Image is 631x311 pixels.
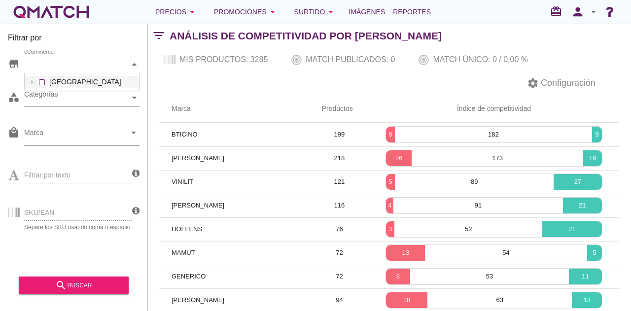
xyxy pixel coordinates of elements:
p: 13 [386,248,425,258]
p: 182 [395,130,592,139]
span: Configuración [539,76,596,90]
p: 5 [587,248,602,258]
button: buscar [19,276,129,294]
label: [GEOGRAPHIC_DATA] [47,76,137,88]
div: Surtido [294,6,337,18]
th: Marca: Not sorted. [160,95,310,123]
td: 199 [310,123,369,146]
span: MAMUT [172,249,195,256]
p: 54 [425,248,587,258]
i: store [8,58,20,69]
span: [PERSON_NAME] [172,202,224,209]
button: Promociones [206,2,286,22]
i: arrow_drop_down [267,6,279,18]
button: Surtido [286,2,345,22]
a: Reportes [389,2,435,22]
span: HOFFENS [172,225,202,233]
i: settings [527,77,539,89]
td: 121 [310,170,369,194]
td: 72 [310,241,369,265]
p: 63 [427,295,572,305]
p: 27 [554,177,602,187]
p: 52 [394,224,542,234]
p: 18 [386,295,427,305]
span: Imágenes [349,6,385,18]
i: arrow_drop_down [186,6,198,18]
p: 173 [412,153,583,163]
span: BTICINO [172,131,198,138]
span: [PERSON_NAME] [172,296,224,304]
i: arrow_drop_down [128,127,140,138]
span: VINILIT [172,178,193,185]
p: 26 [386,153,412,163]
p: 89 [395,177,554,187]
p: 9 [592,130,602,139]
div: buscar [27,279,121,291]
p: 21 [563,201,602,210]
span: [PERSON_NAME] [172,154,224,162]
p: 13 [572,295,602,305]
td: 116 [310,194,369,217]
td: 72 [310,265,369,288]
div: Promociones [214,6,279,18]
span: Reportes [393,6,431,18]
p: 21 [542,224,602,234]
i: search [55,279,67,291]
a: Imágenes [345,2,389,22]
p: 3 [386,224,394,234]
td: 218 [310,146,369,170]
p: 8 [386,130,395,139]
th: Índice de competitividad: Not sorted. [369,95,619,123]
p: 4 [386,201,393,210]
p: 19 [583,153,602,163]
p: 5 [386,177,395,187]
i: arrow_drop_down [325,6,337,18]
p: 53 [410,272,569,281]
i: arrow_drop_down [588,6,599,18]
th: Productos: Not sorted. [310,95,369,123]
span: GENERICO [172,273,206,280]
a: white-qmatch-logo [12,2,91,22]
i: local_mall [8,127,20,138]
i: category [8,91,20,103]
p: 8 [386,272,410,281]
p: 11 [569,272,602,281]
h2: Análisis de competitividad por [PERSON_NAME] [170,28,442,44]
td: 76 [310,217,369,241]
i: person [568,5,588,19]
button: Configuración [519,74,603,92]
h3: Filtrar por [8,32,140,48]
p: 91 [393,201,563,210]
div: Precios [155,6,198,18]
i: redeem [550,5,566,17]
button: Precios [147,2,206,22]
